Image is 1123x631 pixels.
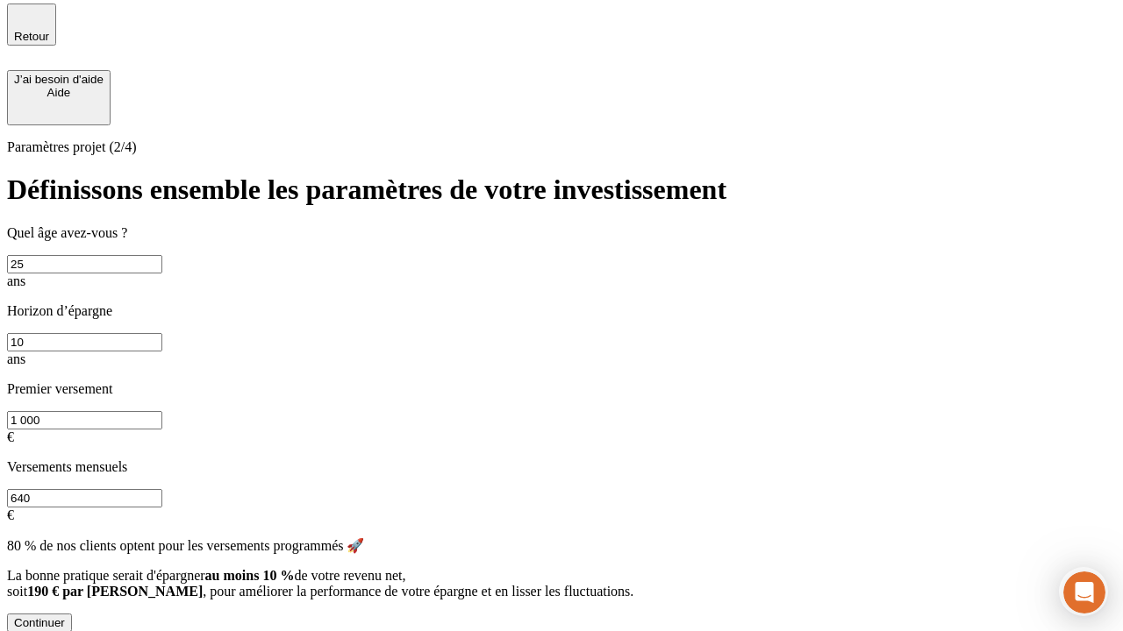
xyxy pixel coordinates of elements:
p: Premier versement [7,381,1116,397]
div: Aide [14,86,104,99]
iframe: Intercom live chat [1063,571,1105,613]
span: ans [7,273,25,288]
span: La bonne pratique serait d'épargner [7,568,205,583]
div: J’ai besoin d'aide [14,73,104,86]
p: Horizon d’épargne [7,303,1116,319]
iframe: Intercom live chat discovery launcher [1059,567,1108,616]
span: Retour [14,30,49,43]
p: 80 % de nos clients optent pour les versements programmés 🚀 [7,537,1116,554]
span: € [7,429,14,444]
button: Retour [7,4,56,46]
p: Quel âge avez-vous ? [7,225,1116,241]
p: Paramètres projet (2/4) [7,139,1116,155]
button: J’ai besoin d'aideAide [7,70,111,125]
span: , pour améliorer la performance de votre épargne et en lisser les fluctuations. [203,584,633,599]
span: € [7,507,14,522]
h1: Définissons ensemble les paramètres de votre investissement [7,174,1116,206]
span: au moins 10 % [205,568,295,583]
span: ans [7,351,25,366]
span: 190 € par [PERSON_NAME] [27,584,203,599]
p: Versements mensuels [7,459,1116,475]
span: de votre revenu net, [294,568,405,583]
span: soit [7,584,27,599]
div: Continuer [14,616,65,629]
